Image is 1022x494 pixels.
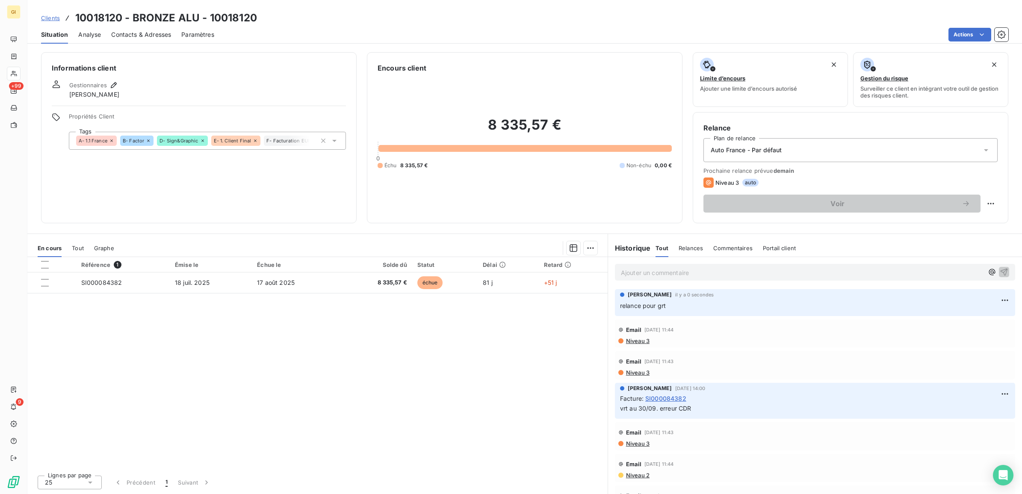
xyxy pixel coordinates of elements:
[626,326,642,333] span: Email
[16,398,24,406] span: 9
[853,52,1008,107] button: Gestion du risqueSurveiller ce client en intégrant votre outil de gestion des risques client.
[608,243,651,253] h6: Historique
[644,359,674,364] span: [DATE] 11:43
[78,30,101,39] span: Analyse
[693,52,848,107] button: Limite d’encoursAjouter une limite d’encours autorisé
[52,63,346,73] h6: Informations client
[41,30,68,39] span: Situation
[993,465,1013,485] div: Open Intercom Messenger
[774,167,795,174] span: demain
[417,261,473,268] div: Statut
[645,394,686,403] span: SI000084382
[620,394,644,403] span: Facture :
[81,261,165,269] div: Référence
[72,245,84,251] span: Tout
[628,291,672,299] span: [PERSON_NAME]
[75,10,257,26] h3: 10018120 - BRONZE ALU - 10018120
[69,113,346,125] span: Propriétés Client
[81,279,122,286] span: SI000084382
[9,82,24,90] span: +99
[644,327,674,332] span: [DATE] 11:44
[45,478,52,487] span: 25
[69,90,119,99] span: [PERSON_NAME]
[626,358,642,365] span: Email
[625,440,650,447] span: Niveau 3
[173,473,216,491] button: Suivant
[700,75,745,82] span: Limite d’encours
[123,138,144,143] span: B- Factor
[345,261,407,268] div: Solde dû
[483,261,533,268] div: Délai
[620,405,691,412] span: vrt au 30/09. erreur CDR
[7,5,21,19] div: GI
[266,138,311,143] span: F- Facturation EUR
[703,123,998,133] h6: Relance
[626,429,642,436] span: Email
[257,279,295,286] span: 17 août 2025
[7,475,21,489] img: Logo LeanPay
[713,245,753,251] span: Commentaires
[860,75,908,82] span: Gestion du risque
[948,28,991,41] button: Actions
[860,85,1001,99] span: Surveiller ce client en intégrant votre outil de gestion des risques client.
[679,245,703,251] span: Relances
[625,472,650,479] span: Niveau 2
[384,162,397,169] span: Échu
[675,386,706,391] span: [DATE] 14:00
[700,85,797,92] span: Ajouter une limite d’encours autorisé
[69,82,107,89] span: Gestionnaires
[109,473,160,491] button: Précédent
[483,279,493,286] span: 81 j
[41,15,60,21] span: Clients
[165,478,168,487] span: 1
[625,337,650,344] span: Niveau 3
[214,138,251,143] span: E- 1. Client Final
[38,245,62,251] span: En cours
[111,30,171,39] span: Contacts & Adresses
[257,261,334,268] div: Échue le
[655,162,672,169] span: 0,00 €
[417,276,443,289] span: échue
[711,146,782,154] span: Auto France - Par défaut
[625,369,650,376] span: Niveau 3
[160,473,173,491] button: 1
[714,200,962,207] span: Voir
[742,179,759,186] span: auto
[544,261,603,268] div: Retard
[675,292,714,297] span: il y a 0 secondes
[400,162,428,169] span: 8 335,57 €
[644,461,674,467] span: [DATE] 11:44
[626,461,642,467] span: Email
[175,279,210,286] span: 18 juil. 2025
[628,385,672,392] span: [PERSON_NAME]
[378,63,426,73] h6: Encours client
[160,138,198,143] span: D- Sign&Graphic
[644,430,674,435] span: [DATE] 11:43
[175,261,247,268] div: Émise le
[41,14,60,22] a: Clients
[544,279,557,286] span: +51 j
[703,167,998,174] span: Prochaine relance prévue
[79,138,107,143] span: A- 1.1 France
[181,30,214,39] span: Paramètres
[620,302,666,309] span: relance pour grt
[715,179,739,186] span: Niveau 3
[703,195,981,213] button: Voir
[378,116,672,142] h2: 8 335,57 €
[114,261,121,269] span: 1
[345,278,407,287] span: 8 335,57 €
[656,245,668,251] span: Tout
[763,245,796,251] span: Portail client
[376,155,380,162] span: 0
[626,162,651,169] span: Non-échu
[310,137,316,145] input: Ajouter une valeur
[94,245,114,251] span: Graphe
